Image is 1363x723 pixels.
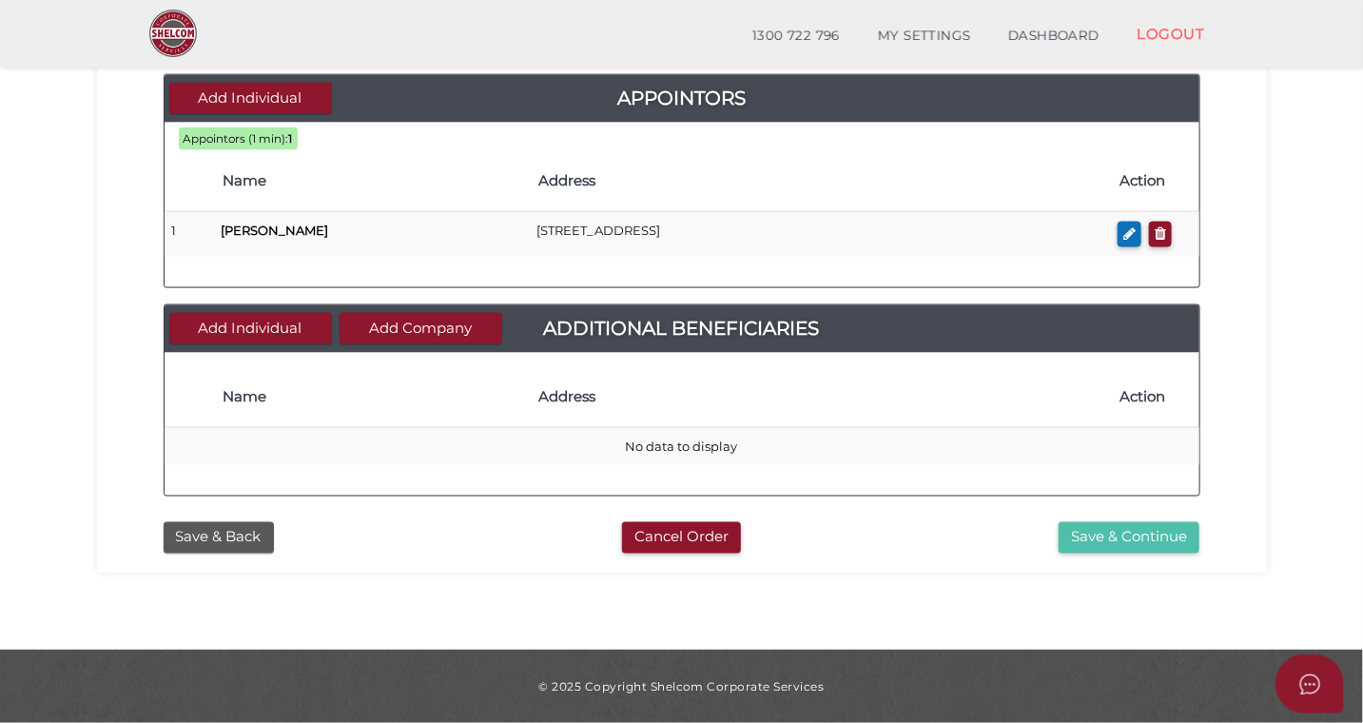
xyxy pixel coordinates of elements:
[989,17,1119,55] a: DASHBOARD
[164,522,274,554] button: Save & Back
[223,173,519,189] h4: Name
[1120,173,1189,189] h4: Action
[529,212,1110,257] td: [STREET_ADDRESS]
[859,17,990,55] a: MY SETTINGS
[340,313,502,344] button: Add Company
[538,173,1100,189] h4: Address
[169,83,332,114] button: Add Individual
[1120,389,1189,405] h4: Action
[223,389,519,405] h4: Name
[111,678,1253,694] div: © 2025 Copyright Shelcom Corporate Services
[289,132,293,146] b: 1
[538,389,1100,405] h4: Address
[184,132,289,146] span: Appointors (1 min):
[169,313,332,344] button: Add Individual
[165,212,214,257] td: 1
[733,17,859,55] a: 1300 722 796
[221,223,328,238] b: [PERSON_NAME]
[622,522,741,554] button: Cancel Order
[1119,14,1224,53] a: LOGOUT
[165,83,1199,113] a: Appointors
[165,428,1199,465] td: No data to display
[1059,522,1199,554] button: Save & Continue
[165,313,1199,343] a: Additional Beneficiaries
[1275,655,1344,713] button: Open asap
